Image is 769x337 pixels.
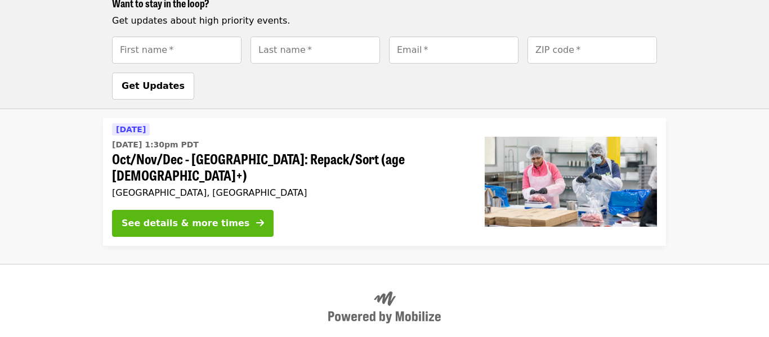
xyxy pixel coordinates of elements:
input: [object Object] [112,37,242,64]
i: arrow-right icon [256,218,264,228]
time: [DATE] 1:30pm PDT [112,139,199,151]
input: [object Object] [251,37,380,64]
button: Get Updates [112,73,194,100]
div: See details & more times [122,217,249,230]
input: [object Object] [389,37,518,64]
span: Get Updates [122,80,185,91]
span: Get updates about high priority events. [112,15,290,26]
input: [object Object] [527,37,657,64]
span: Oct/Nov/Dec - [GEOGRAPHIC_DATA]: Repack/Sort (age [DEMOGRAPHIC_DATA]+) [112,151,467,183]
img: Oct/Nov/Dec - Beaverton: Repack/Sort (age 10+) organized by Oregon Food Bank [485,137,657,227]
div: [GEOGRAPHIC_DATA], [GEOGRAPHIC_DATA] [112,187,467,198]
span: [DATE] [116,125,146,134]
a: See details for "Oct/Nov/Dec - Beaverton: Repack/Sort (age 10+)" [103,118,666,246]
button: See details & more times [112,210,274,237]
img: Powered by Mobilize [328,291,441,324]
